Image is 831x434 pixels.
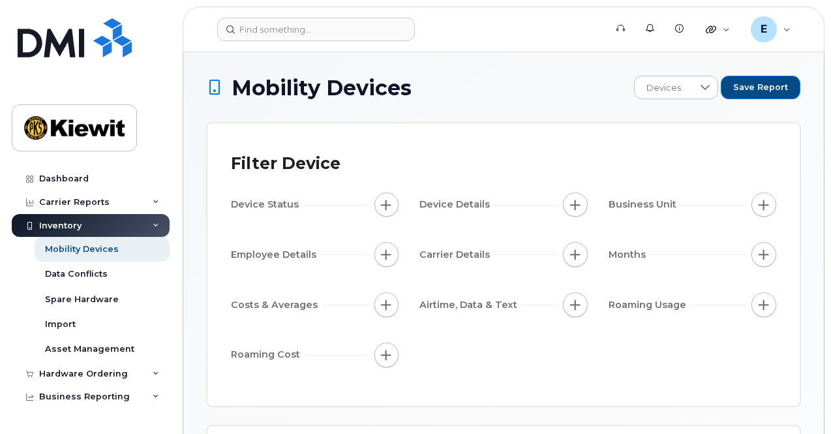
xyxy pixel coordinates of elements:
[721,76,800,99] button: Save Report
[419,248,494,262] span: Carrier Details
[609,198,680,211] span: Business Unit
[733,82,788,93] span: Save Report
[231,298,322,312] span: Costs & Averages
[419,198,494,211] span: Device Details
[419,298,521,312] span: Airtime, Data & Text
[231,348,304,362] span: Roaming Cost
[231,198,303,211] span: Device Status
[609,248,650,262] span: Months
[232,76,412,99] span: Mobility Devices
[635,76,693,100] span: Devices
[231,248,320,262] span: Employee Details
[609,298,690,312] span: Roaming Usage
[231,147,340,181] div: Filter Device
